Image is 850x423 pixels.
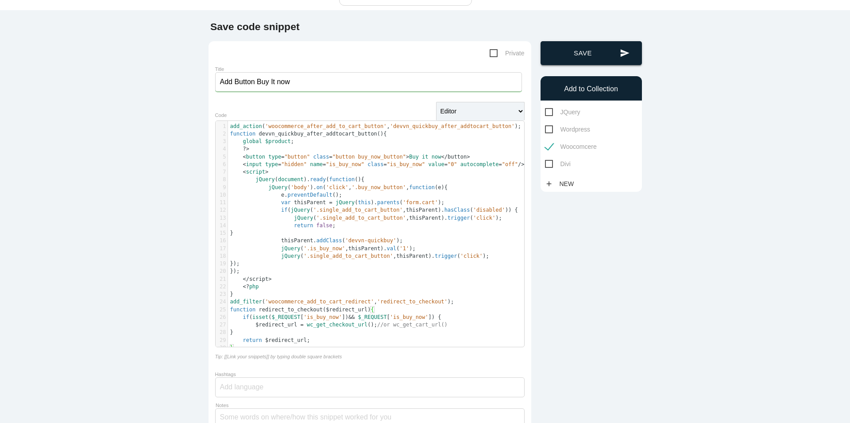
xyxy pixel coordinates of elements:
span: . ( ); [230,237,403,244]
div: 26 [216,314,228,321]
div: 23 [216,291,228,298]
input: Add language [220,378,273,396]
label: Notes [216,403,228,408]
span: $redirect_url [255,322,297,328]
span: jQuery [336,199,355,206]
span: thisParent [396,253,428,259]
span: name [310,161,323,167]
span: ?> [243,146,249,152]
span: /script> [246,276,272,282]
span: autocomplete [460,161,499,167]
span: thisParent [409,215,441,221]
span: = [383,161,386,167]
span: = [444,161,448,167]
i: add [545,176,553,192]
span: 'click' [326,184,348,190]
span: (); [230,322,448,328]
span: Private [490,48,525,59]
span: . (); [230,192,342,198]
span: e [438,184,441,190]
span: < [243,154,246,160]
div: 10 [216,191,228,199]
span: document [278,176,304,182]
span: thisParent [281,237,313,244]
div: 16 [216,237,228,244]
span: && [348,314,355,320]
span: Wordpress [545,124,590,135]
span: "button buy_now_button" [332,154,406,160]
span: /button> [444,154,470,160]
span: return [243,337,262,343]
span: thisParent [406,207,438,213]
div: 28 [216,329,228,336]
span: thisParent [348,245,380,252]
button: sendSave [541,41,642,65]
span: addClass [317,237,342,244]
span: 'redirect_to_checkout' [377,299,448,305]
span: jQuery [255,176,274,182]
span: type [265,161,278,167]
span: = [329,154,332,160]
span: this [358,199,371,206]
span: = [329,199,332,206]
span: trigger [448,215,470,221]
span: button [246,154,265,160]
span: "off" [502,161,518,167]
div: 18 [216,252,228,260]
span: value [429,161,444,167]
div: 29 [216,337,228,344]
span: ( ( , ). ( )) { [230,207,518,213]
span: = [499,161,502,167]
span: 'body' [291,184,310,190]
h6: Add to Collection [545,85,637,93]
span: return [294,222,313,229]
span: 'form.cart' [403,199,438,206]
span: $_REQUEST [271,314,300,320]
span: e [281,192,284,198]
div: 27 [216,321,228,329]
span: ( ) [230,307,374,313]
span: preventDefault [288,192,332,198]
span: 'woocommerce_after_add_to_cart_button' [265,123,387,129]
span: < [243,169,246,175]
span: script [246,169,265,175]
span: = [278,161,281,167]
div: 22 [216,283,228,291]
span: } [230,329,233,335]
span: "0" [448,161,457,167]
span: if [243,314,249,320]
span: devvn_quickbuy_after_addtocart_button [259,131,377,137]
span: global [243,138,262,144]
span: function [409,184,435,190]
span: if [281,207,287,213]
span: now [432,154,441,160]
span: }); [230,268,240,274]
span: "button" [284,154,310,160]
div: 13 [216,214,228,222]
span: 'is_buy_now' [304,314,342,320]
span: '.single_add_to_cart_button' [313,207,402,213]
span: }); [230,260,240,267]
span: 'disabled' [473,207,505,213]
div: 8 [216,176,228,183]
span: } [230,345,233,351]
span: > [406,154,409,160]
i: Tip: [[Link your snippets]] by typing double square brackets [215,354,342,359]
input: What does this code do? [215,72,522,92]
span: php [249,283,259,290]
span: wc_get_checkout_url [307,322,367,328]
label: Hashtags [215,372,236,377]
span: ( , ); [230,123,522,129]
div: 15 [216,229,228,237]
span: '.single_add_to_cart_button' [304,253,393,259]
span: = [281,154,284,160]
span: $product [265,138,291,144]
div: 9 [216,184,228,191]
span: <? [243,283,249,290]
span: $redirect_url [326,307,367,313]
span: function [230,307,256,313]
span: '.buy_now_button' [352,184,406,190]
span: it [422,154,428,160]
span: ready [310,176,326,182]
span: Woocomcere [545,141,597,152]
